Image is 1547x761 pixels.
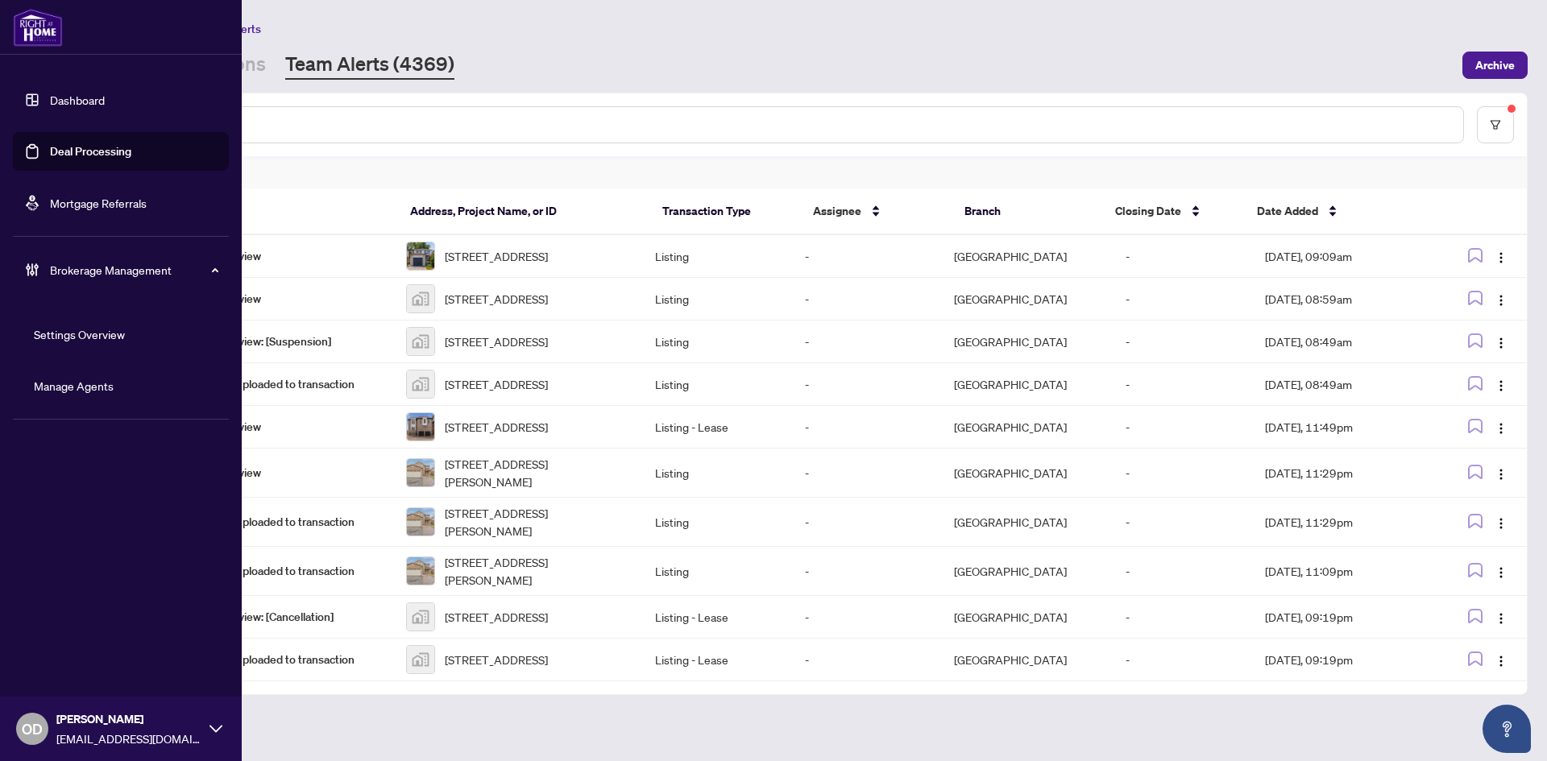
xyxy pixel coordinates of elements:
[941,321,1113,363] td: [GEOGRAPHIC_DATA]
[952,188,1103,235] th: Branch
[22,718,43,740] span: OD
[1495,251,1508,264] img: Logo
[642,498,791,547] td: Listing
[800,188,952,235] th: Assignee
[941,278,1113,321] td: [GEOGRAPHIC_DATA]
[145,188,397,235] th: Summary
[1477,106,1514,143] button: filter
[34,327,125,341] a: Settings Overview
[407,646,434,673] img: thumbnail-img
[407,285,434,312] img: thumbnail-img
[56,710,201,728] span: [PERSON_NAME]
[1113,498,1252,547] td: -
[642,547,791,596] td: Listing
[157,513,380,531] span: New document uploaded to transaction
[407,242,434,270] img: thumbnail-img
[642,449,791,498] td: Listing
[941,449,1113,498] td: [GEOGRAPHIC_DATA]
[1495,566,1508,579] img: Logo
[1252,498,1432,547] td: [DATE], 11:29pm
[157,375,380,393] span: New document uploaded to transaction
[1102,188,1243,235] th: Closing Date
[445,651,548,668] span: [STREET_ADDRESS]
[792,321,941,363] td: -
[285,51,454,80] a: Team Alerts (4369)
[157,247,380,265] span: Submitted for review
[1252,547,1432,596] td: [DATE], 11:09pm
[642,321,791,363] td: Listing
[1252,321,1432,363] td: [DATE], 08:49am
[445,553,629,589] span: [STREET_ADDRESS][PERSON_NAME]
[642,639,791,681] td: Listing - Lease
[1113,235,1252,278] td: -
[1252,363,1432,406] td: [DATE], 08:49am
[642,406,791,449] td: Listing - Lease
[792,498,941,547] td: -
[50,196,147,210] a: Mortgage Referrals
[1244,188,1425,235] th: Date Added
[1113,321,1252,363] td: -
[792,596,941,639] td: -
[941,235,1113,278] td: [GEOGRAPHIC_DATA]
[1252,278,1432,321] td: [DATE], 08:59am
[1252,235,1432,278] td: [DATE], 09:09am
[1488,243,1514,269] button: Logo
[642,278,791,321] td: Listing
[34,378,114,393] a: Manage Agents
[445,247,548,265] span: [STREET_ADDRESS]
[445,290,548,308] span: [STREET_ADDRESS]
[407,508,434,536] img: thumbnail-img
[1495,517,1508,530] img: Logo
[1488,286,1514,312] button: Logo
[445,455,629,490] span: [STREET_ADDRESS][PERSON_NAME]
[445,375,548,393] span: [STREET_ADDRESS]
[1462,52,1528,79] button: Archive
[1252,449,1432,498] td: [DATE], 11:29pm
[157,418,380,436] span: Submitted for review
[157,290,380,308] span: Submitted for review
[445,418,548,436] span: [STREET_ADDRESS]
[445,333,548,350] span: [STREET_ADDRESS]
[1113,449,1252,498] td: -
[1488,509,1514,535] button: Logo
[407,413,434,440] img: thumbnail-img
[941,498,1113,547] td: [GEOGRAPHIC_DATA]
[1113,639,1252,681] td: -
[397,188,649,235] th: Address, Project Name, or ID
[50,93,105,107] a: Dashboard
[941,639,1113,681] td: [GEOGRAPHIC_DATA]
[1488,558,1514,584] button: Logo
[1115,202,1181,220] span: Closing Date
[157,562,380,580] span: New document uploaded to transaction
[1495,337,1508,349] img: Logo
[649,188,801,235] th: Transaction Type
[1113,406,1252,449] td: -
[1113,363,1252,406] td: -
[50,261,218,279] span: Brokerage Management
[941,596,1113,639] td: [GEOGRAPHIC_DATA]
[13,8,63,47] img: logo
[941,363,1113,406] td: [GEOGRAPHIC_DATA]
[407,603,434,631] img: thumbnail-img
[1252,406,1432,449] td: [DATE], 11:49pm
[813,202,861,220] span: Assignee
[407,370,434,398] img: thumbnail-img
[1252,596,1432,639] td: [DATE], 09:19pm
[792,363,941,406] td: -
[157,651,380,668] span: New document uploaded to transaction
[941,406,1113,449] td: [GEOGRAPHIC_DATA]
[792,547,941,596] td: -
[1495,468,1508,481] img: Logo
[642,596,791,639] td: Listing - Lease
[1495,379,1508,392] img: Logo
[1475,52,1515,78] span: Archive
[1113,596,1252,639] td: -
[792,235,941,278] td: -
[157,464,380,482] span: Submitted for review
[1483,705,1531,753] button: Open asap
[157,333,380,350] span: Submitted for review: [Suspension]
[792,406,941,449] td: -
[642,363,791,406] td: Listing
[1488,647,1514,672] button: Logo
[1488,329,1514,354] button: Logo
